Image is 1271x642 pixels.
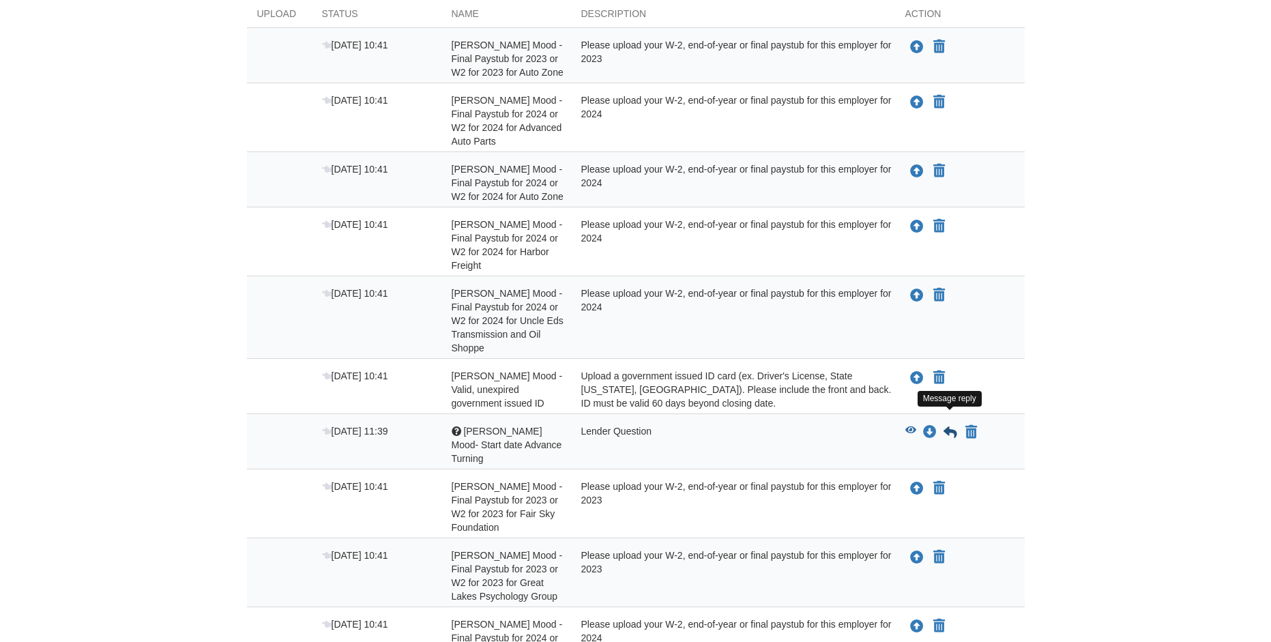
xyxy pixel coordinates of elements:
div: Please upload your W-2, end-of-year or final paystub for this employer for 2024 [571,162,895,203]
div: Please upload your W-2, end-of-year or final paystub for this employer for 2024 [571,218,895,272]
div: Message reply [918,391,982,407]
div: Please upload your W-2, end-of-year or final paystub for this employer for 2023 [571,549,895,603]
button: View Mason Mood- Start date Advance Turning [905,426,916,439]
button: Declare Mason Mood - Final Paystub for 2024 or W2 for 2024 for Uncle Eds Transmission and Oil Sho... [932,287,946,304]
button: Declare Mason Mood - Valid, unexpired government issued ID not applicable [932,370,946,386]
span: [PERSON_NAME] Mood - Final Paystub for 2024 or W2 for 2024 for Advanced Auto Parts [452,95,563,147]
div: Please upload your W-2, end-of-year or final paystub for this employer for 2023 [571,38,895,79]
div: Name [441,7,571,27]
button: Declare Mason Mood - Final Paystub for 2023 or W2 for 2023 for Auto Zone not applicable [932,39,946,55]
button: Upload Mason Mood - Final Paystub for 2024 or W2 for 2024 for Advanced Auto Parts [909,93,925,111]
button: Declare Mason Mood - Final Paystub for 2024 or W2 for 2024 for Harbor Freight not applicable [932,218,946,235]
span: [PERSON_NAME] Mood - Final Paystub for 2024 or W2 for 2024 for Harbor Freight [452,219,563,271]
button: Declare Mason Mood - Final Paystub for 2024 or W2 for 2024 for Advanced Auto Parts not applicable [932,94,946,111]
span: [DATE] 10:41 [322,219,388,230]
div: Lender Question [571,424,895,465]
button: Upload Melani Mood - Final Paystub for 2023 or W2 for 2023 for Great Lakes Psychology Group [909,549,925,566]
span: [DATE] 10:41 [322,481,388,492]
div: Status [312,7,441,27]
button: Upload Mason Mood - Final Paystub for 2024 or W2 for 2024 for Auto Zone [909,162,925,180]
button: Upload Melani Mood - Final Paystub for 2024 or W2 for 2024 for The Wellness Institute of Michigan [909,617,925,635]
span: [DATE] 10:41 [322,550,388,561]
div: Please upload your W-2, end-of-year or final paystub for this employer for 2023 [571,480,895,534]
div: Action [895,7,1025,27]
span: [DATE] 11:39 [322,426,388,437]
span: [PERSON_NAME] Mood - Final Paystub for 2024 or W2 for 2024 for Uncle Eds Transmission and Oil Shoppe [452,288,564,353]
button: Upload Mason Mood - Valid, unexpired government issued ID [909,369,925,387]
button: Declare Mason Mood - Final Paystub for 2024 or W2 for 2024 for Auto Zone not applicable [932,163,946,179]
button: Upload Mason Mood - Final Paystub for 2023 or W2 for 2023 for Auto Zone [909,38,925,56]
div: Upload [247,7,312,27]
span: [PERSON_NAME] Mood - Final Paystub for 2023 or W2 for 2023 for Fair Sky Foundation [452,481,563,533]
span: [PERSON_NAME] Mood - Final Paystub for 2023 or W2 for 2023 for Great Lakes Psychology Group [452,550,563,602]
span: [DATE] 10:41 [322,370,388,381]
button: Declare Melani Mood - Final Paystub for 2023 or W2 for 2023 for Great Lakes Psychology Group not ... [932,549,946,566]
span: [PERSON_NAME] Mood - Valid, unexpired government issued ID [452,370,563,409]
button: Upload Mason Mood - Final Paystub for 2024 or W2 for 2024 for Uncle Eds Transmission and Oil Shoppe [909,287,925,304]
span: [PERSON_NAME] Mood - Final Paystub for 2024 or W2 for 2024 for Auto Zone [452,164,564,202]
span: [DATE] 10:41 [322,40,388,50]
span: [DATE] 10:41 [322,95,388,106]
button: Upload Mason Mood - Final Paystub for 2024 or W2 for 2024 for Harbor Freight [909,218,925,235]
button: Declare Mason Mood- Start date Advance Turning not applicable [964,424,978,441]
span: [DATE] 10:41 [322,619,388,630]
div: Upload a government issued ID card (ex. Driver's License, State [US_STATE], [GEOGRAPHIC_DATA]). P... [571,369,895,410]
span: [DATE] 10:41 [322,288,388,299]
span: [PERSON_NAME] Mood- Start date Advance Turning [452,426,562,464]
div: Please upload your W-2, end-of-year or final paystub for this employer for 2024 [571,287,895,355]
span: [PERSON_NAME] Mood - Final Paystub for 2023 or W2 for 2023 for Auto Zone [452,40,564,78]
div: Please upload your W-2, end-of-year or final paystub for this employer for 2024 [571,93,895,148]
a: Download Mason Mood- Start date Advance Turning [923,427,937,438]
button: Declare Melani Mood - Final Paystub for 2024 or W2 for 2024 for The Wellness Institute of Michiga... [932,618,946,634]
div: Description [571,7,895,27]
span: [DATE] 10:41 [322,164,388,175]
button: Declare Melani Mood - Final Paystub for 2023 or W2 for 2023 for Fair Sky Foundation not applicable [932,480,946,497]
button: Upload Melani Mood - Final Paystub for 2023 or W2 for 2023 for Fair Sky Foundation [909,480,925,497]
